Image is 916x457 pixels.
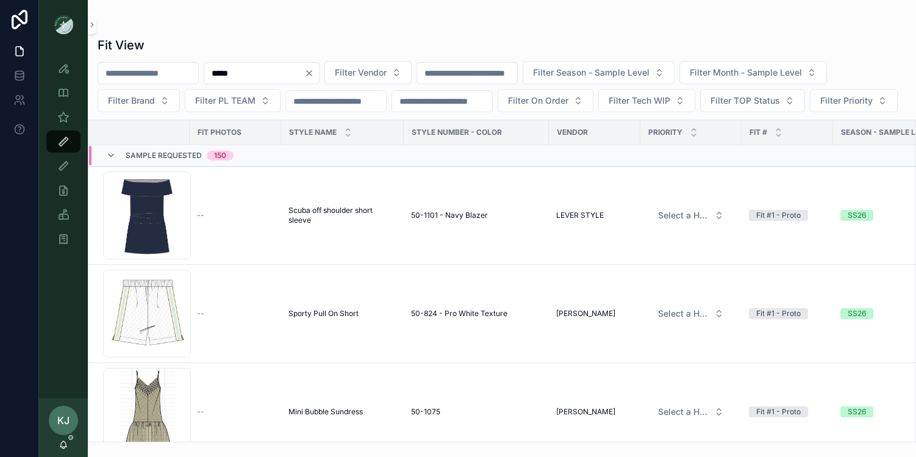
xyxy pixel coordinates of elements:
[335,67,387,79] span: Filter Vendor
[57,413,70,428] span: KJ
[556,407,633,417] a: [PERSON_NAME]
[648,204,734,226] button: Select Button
[197,407,204,417] span: --
[710,95,780,107] span: Filter TOP Status
[679,61,827,84] button: Select Button
[197,407,274,417] a: --
[108,95,155,107] span: Filter Brand
[690,67,802,79] span: Filter Month - Sample Level
[658,209,709,221] span: Select a HP FIT LEVEL
[197,309,204,318] span: --
[658,406,709,418] span: Select a HP FIT LEVEL
[288,309,359,318] span: Sporty Pull On Short
[609,95,670,107] span: Filter Tech WIP
[54,15,73,34] img: App logo
[648,204,734,227] a: Select Button
[556,309,615,318] span: [PERSON_NAME]
[556,211,604,220] span: LEVER STYLE
[648,303,734,325] button: Select Button
[658,308,709,320] span: Select a HP FIT LEVEL
[197,211,274,220] a: --
[498,89,593,112] button: Select Button
[750,128,767,137] span: Fit #
[848,210,866,221] div: SS26
[197,309,274,318] a: --
[197,211,204,220] span: --
[411,309,542,318] a: 50-824 - Pro White Texture
[195,95,256,107] span: Filter PL TEAM
[39,49,88,266] div: scrollable content
[411,211,488,220] span: 50-1101 - Navy Blazer
[411,309,507,318] span: 50-824 - Pro White Texture
[288,309,396,318] a: Sporty Pull On Short
[648,128,682,137] span: PRIORITY
[185,89,281,112] button: Select Button
[556,309,633,318] a: [PERSON_NAME]
[756,406,801,417] div: Fit #1 - Proto
[198,128,242,137] span: Fit Photos
[411,407,440,417] span: 50-1075
[508,95,568,107] span: Filter On Order
[411,211,542,220] a: 50-1101 - Navy Blazer
[700,89,805,112] button: Select Button
[533,67,649,79] span: Filter Season - Sample Level
[557,128,588,137] span: Vendor
[648,401,734,423] button: Select Button
[756,210,801,221] div: Fit #1 - Proto
[848,308,866,319] div: SS26
[820,95,873,107] span: Filter Priority
[598,89,695,112] button: Select Button
[304,68,319,78] button: Clear
[412,128,502,137] span: Style Number - Color
[756,308,801,319] div: Fit #1 - Proto
[648,400,734,423] a: Select Button
[848,406,866,417] div: SS26
[749,210,826,221] a: Fit #1 - Proto
[749,406,826,417] a: Fit #1 - Proto
[288,407,363,417] span: Mini Bubble Sundress
[126,151,202,160] span: Sample Requested
[749,308,826,319] a: Fit #1 - Proto
[288,206,396,225] a: Scuba off shoulder short sleeve
[289,128,337,137] span: STYLE NAME
[214,151,226,160] div: 150
[98,37,145,54] h1: Fit View
[411,407,542,417] a: 50-1075
[324,61,412,84] button: Select Button
[523,61,674,84] button: Select Button
[810,89,898,112] button: Select Button
[648,302,734,325] a: Select Button
[98,89,180,112] button: Select Button
[288,407,396,417] a: Mini Bubble Sundress
[556,211,633,220] a: LEVER STYLE
[556,407,615,417] span: [PERSON_NAME]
